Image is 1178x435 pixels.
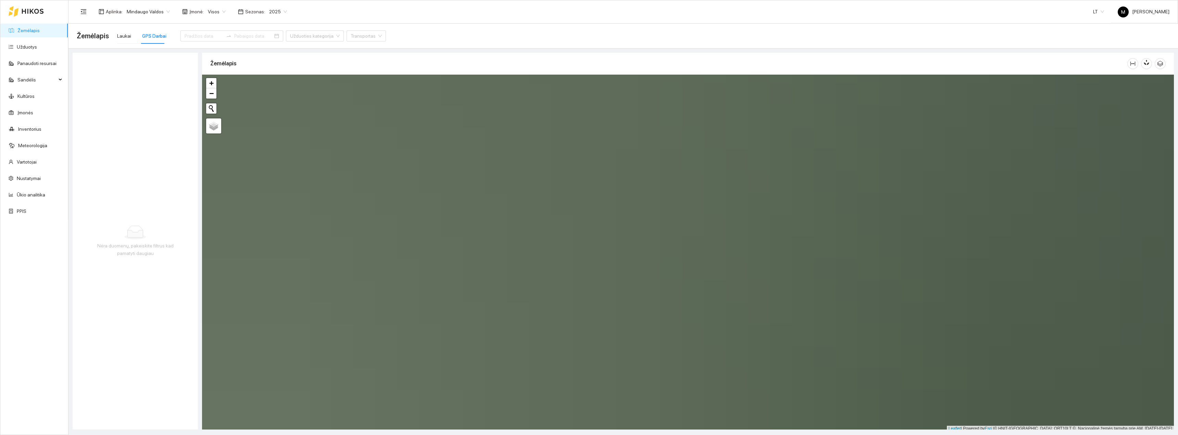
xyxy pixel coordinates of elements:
span: column-width [1128,61,1138,66]
span: 2025 [269,7,287,17]
a: Kultūros [17,93,35,99]
span: Mindaugo Valdos [127,7,170,17]
span: Aplinka : [106,8,123,15]
a: Nustatymai [17,176,41,181]
a: Ūkio analitika [17,192,45,197]
a: Panaudoti resursai [17,61,57,66]
input: Pradžios data [185,32,223,40]
a: Vartotojai [17,159,37,165]
input: Pabaigos data [234,32,273,40]
a: Esri [985,426,992,431]
a: Inventorius [18,126,41,132]
div: Laukai [117,32,131,40]
span: + [209,79,214,87]
button: menu-fold [77,5,90,18]
span: shop [182,9,188,14]
div: Nėra duomenų, pakeiskite filtrus kad pamatyti daugiau [90,242,181,257]
span: | [993,426,994,431]
span: to [226,33,231,39]
a: Zoom out [206,88,216,99]
button: Initiate a new search [206,103,216,114]
span: LT [1093,7,1104,17]
span: M [1121,7,1125,17]
div: GPS Darbai [142,32,166,40]
a: Layers [206,118,221,133]
button: column-width [1127,58,1138,69]
a: Užduotys [17,44,37,50]
a: Įmonės [17,110,33,115]
span: calendar [238,9,243,14]
span: [PERSON_NAME] [1118,9,1169,14]
a: Leaflet [949,426,961,431]
span: Įmonė : [189,8,204,15]
span: Sezonas : [245,8,265,15]
span: layout [99,9,104,14]
a: Meteorologija [18,143,47,148]
a: Zoom in [206,78,216,88]
span: − [209,89,214,98]
div: | Powered by © HNIT-[GEOGRAPHIC_DATA]; ORT10LT ©, Nacionalinė žemės tarnyba prie AM, [DATE]-[DATE] [947,426,1174,432]
span: Sandėlis [17,73,57,87]
a: PPIS [17,208,26,214]
a: Žemėlapis [17,28,40,33]
span: menu-fold [80,9,87,15]
span: Visos [208,7,226,17]
span: Žemėlapis [77,30,109,41]
div: Žemėlapis [210,54,1127,73]
span: swap-right [226,33,231,39]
